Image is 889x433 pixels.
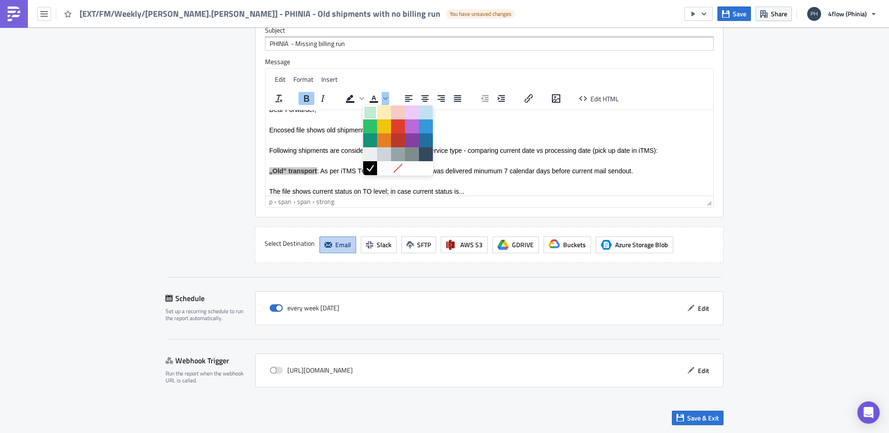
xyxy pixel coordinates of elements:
[771,9,787,19] span: Share
[401,92,417,105] button: Align left
[377,147,391,161] div: Medium Gray
[363,147,377,161] div: Light Gray
[312,197,314,206] div: ›
[265,58,714,66] label: Message
[450,10,511,18] span: You have unsaved changes
[166,308,249,322] div: Set up a recurring schedule to run the report automatically.
[269,197,272,206] div: p
[365,107,376,118] div: Light Green
[717,7,751,21] button: Save
[335,240,351,249] span: Email
[271,92,287,105] button: Clear formatting
[492,236,539,253] button: GDRIVE
[293,197,295,206] div: ›
[698,303,709,313] span: Edit
[419,119,433,133] div: Blue
[419,133,433,147] div: Dark Blue
[366,92,389,105] div: Text color
[433,92,449,105] button: Align right
[672,411,723,425] button: Save & Exit
[857,401,880,424] div: Open Intercom Messenger
[377,240,391,249] span: Slack
[4,16,444,24] p: Encosed file shows old shipments with no billing run.
[363,119,377,133] div: Green
[377,119,391,133] div: Yellow
[733,9,746,19] span: Save
[450,92,465,105] button: Justify
[361,236,397,253] button: Slack
[405,147,419,161] div: Dark Gray
[319,236,356,253] button: Email
[419,147,433,161] div: Navy Blue
[166,370,249,384] div: Run the report when the webhook URL is called.
[4,78,444,85] p: The file shows current status on TO level; in case current status is...
[166,354,255,367] div: Webhook Trigger
[363,133,377,147] div: Dark Turquoise
[828,9,867,19] span: 4flow (Phinia)
[405,105,419,119] div: Light Purple
[477,92,493,105] button: Decrease indent
[4,37,444,44] p: Following shipments are considered as "old" based on service type - comparing current date vs pro...
[563,240,586,249] span: Buckets
[363,161,377,175] div: Black
[806,6,822,22] img: Avatar
[698,366,709,375] span: Edit
[299,92,314,105] button: Bold
[576,92,623,105] button: Edit HTML
[278,197,292,206] div: span
[405,133,419,147] div: Dark Purple
[4,57,367,65] span: : As per iTMS TO delivery date the load was delivered minumum 7 calendar days before current mail...
[417,92,433,105] button: Align center
[493,92,509,105] button: Increase indent
[391,105,405,119] div: Light Red
[419,105,433,119] div: Light Blue
[512,240,534,249] span: GDRIVE
[615,240,668,249] span: Azure Storage Blob
[270,363,353,377] div: [URL][DOMAIN_NAME]
[601,239,612,250] span: Azure Storage Blob
[391,119,405,133] div: Red
[166,291,255,305] div: Schedule
[703,196,713,207] div: Resize
[265,26,714,34] label: Subject
[297,197,311,206] div: span
[265,236,315,250] label: Select Destination
[441,236,488,253] button: AWS S3
[293,74,313,84] span: Format
[342,92,365,105] div: Background color
[377,133,391,147] div: Orange
[683,363,714,378] button: Edit
[321,74,338,84] span: Insert
[377,105,391,119] div: Light Yellow
[4,57,52,65] strong: „Old” transport
[265,110,713,196] iframe: Rich Text Area
[391,161,405,175] div: Remove color
[7,7,21,21] img: PushMetrics
[521,92,537,105] button: Insert/edit link
[417,240,431,249] span: SFTP
[401,236,436,253] button: SFTP
[405,119,419,133] div: Purple
[80,8,441,19] span: [EXT/FM/Weekly/[PERSON_NAME].[PERSON_NAME]] - PHINIA - Old shipments with no billing run
[391,133,405,147] div: Dark Red
[270,301,339,315] div: every week [DATE]
[548,92,564,105] button: Insert/edit image
[275,74,285,84] span: Edit
[391,147,405,161] div: Gray
[683,301,714,315] button: Edit
[687,413,719,423] span: Save & Exit
[460,240,483,249] span: AWS S3
[802,4,882,24] button: 4flow (Phinia)
[544,236,591,253] button: Buckets
[596,236,673,253] button: Azure Storage BlobAzure Storage Blob
[274,197,276,206] div: ›
[377,161,391,175] div: White
[756,7,792,21] button: Share
[316,197,334,206] div: strong
[590,93,619,103] span: Edit HTML
[315,92,331,105] button: Italic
